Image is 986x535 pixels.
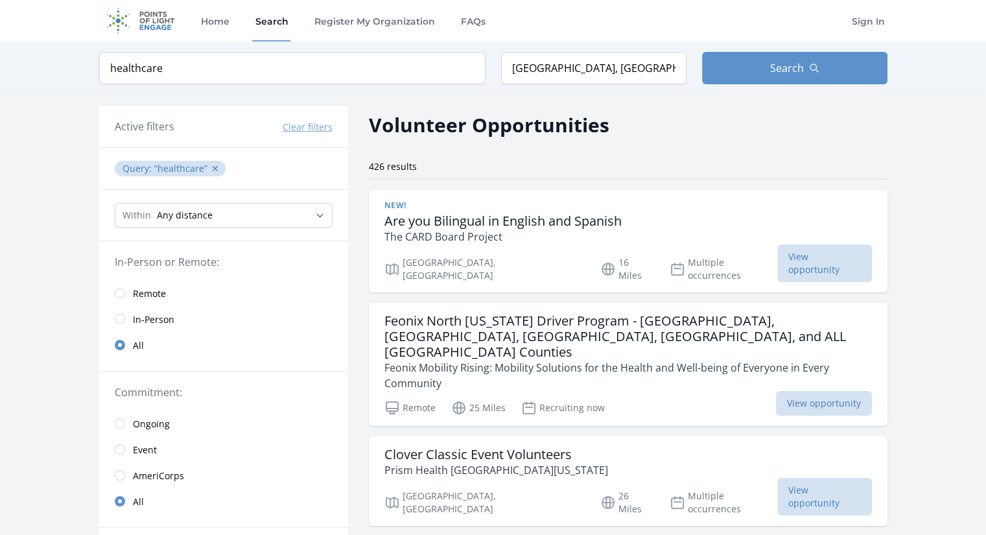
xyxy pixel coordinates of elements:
p: Feonix Mobility Rising: Mobility Solutions for the Health and Well-being of Everyone in Every Com... [384,360,872,391]
a: All [99,332,348,358]
p: Recruiting now [521,400,605,416]
a: AmeriCorps [99,462,348,488]
p: Remote [384,400,436,416]
legend: Commitment: [115,385,333,400]
span: Remote [133,287,166,300]
span: New! [384,200,406,211]
h3: Clover Classic Event Volunteers [384,447,608,462]
p: Multiple occurrences [670,256,778,282]
input: Location [501,52,687,84]
a: Feonix North [US_STATE] Driver Program - [GEOGRAPHIC_DATA], [GEOGRAPHIC_DATA], [GEOGRAPHIC_DATA],... [369,303,887,426]
button: ✕ [211,162,219,175]
a: Event [99,436,348,462]
span: Query : [123,162,154,174]
a: All [99,488,348,514]
h3: Are you Bilingual in English and Spanish [384,213,622,229]
span: All [133,495,144,508]
span: View opportunity [777,244,871,282]
p: 26 Miles [600,490,653,516]
select: Search Radius [115,203,333,228]
h3: Active filters [115,119,174,134]
h2: Volunteer Opportunities [369,110,609,139]
p: 16 Miles [600,256,653,282]
span: Search [770,60,804,76]
span: In-Person [133,313,174,326]
span: Event [133,444,157,457]
a: Clover Classic Event Volunteers Prism Health [GEOGRAPHIC_DATA][US_STATE] [GEOGRAPHIC_DATA], [GEOG... [369,436,887,526]
a: In-Person [99,306,348,332]
a: Remote [99,280,348,306]
span: View opportunity [777,478,871,516]
legend: In-Person or Remote: [115,254,333,270]
p: Prism Health [GEOGRAPHIC_DATA][US_STATE] [384,462,608,478]
p: The CARD Board Project [384,229,622,244]
span: Ongoing [133,418,170,431]
p: [GEOGRAPHIC_DATA], [GEOGRAPHIC_DATA] [384,490,585,516]
p: Multiple occurrences [670,490,778,516]
input: Keyword [99,52,486,84]
span: AmeriCorps [133,470,184,482]
p: [GEOGRAPHIC_DATA], [GEOGRAPHIC_DATA] [384,256,585,282]
q: healthcare [154,162,207,174]
p: 25 Miles [451,400,506,416]
button: Clear filters [283,121,333,134]
a: Ongoing [99,410,348,436]
span: 426 results [369,160,417,172]
button: Search [702,52,887,84]
span: All [133,339,144,352]
h3: Feonix North [US_STATE] Driver Program - [GEOGRAPHIC_DATA], [GEOGRAPHIC_DATA], [GEOGRAPHIC_DATA],... [384,313,872,360]
span: View opportunity [776,391,872,416]
a: New! Are you Bilingual in English and Spanish The CARD Board Project [GEOGRAPHIC_DATA], [GEOGRAPH... [369,190,887,292]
